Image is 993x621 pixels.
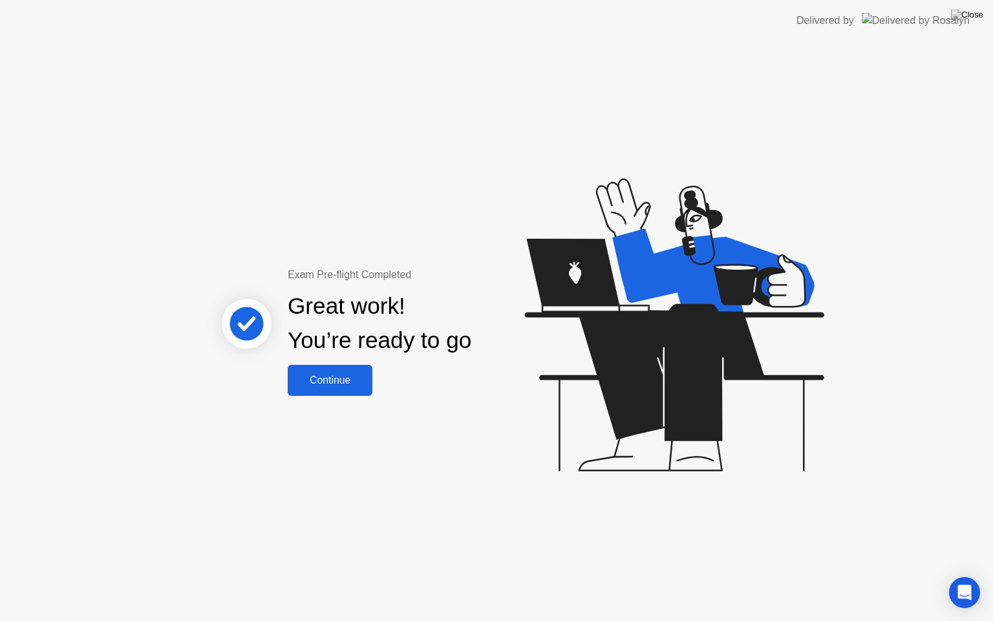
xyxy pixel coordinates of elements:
[288,267,555,283] div: Exam Pre-flight Completed
[796,13,854,28] div: Delivered by
[862,13,970,28] img: Delivered by Rosalyn
[288,289,471,358] div: Great work! You’re ready to go
[292,375,368,386] div: Continue
[949,577,980,608] div: Open Intercom Messenger
[951,10,983,20] img: Close
[288,365,372,396] button: Continue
